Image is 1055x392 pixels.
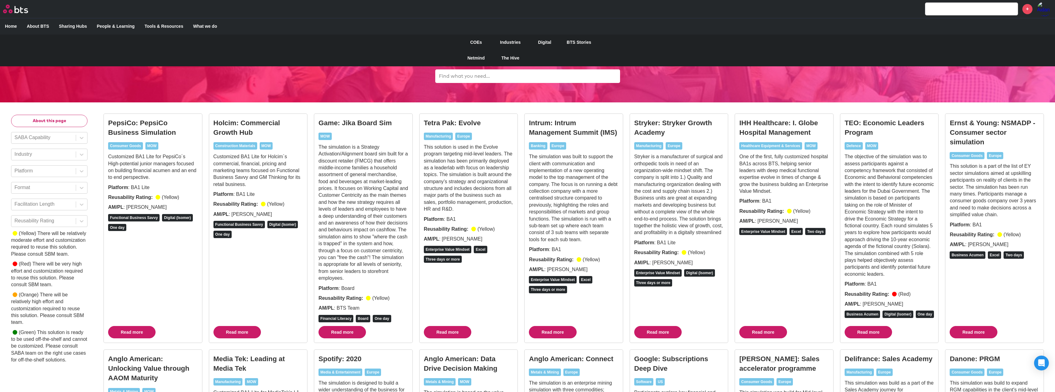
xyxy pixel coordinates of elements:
a: Read more [319,326,366,338]
div: MOW [458,378,471,386]
div: Functional Business Savvy [108,214,160,221]
h3: Danone: PRGM [950,354,1039,364]
div: MOW [805,142,818,150]
p: : BTS Team [319,305,408,312]
div: One day [108,224,126,231]
div: Two days [1004,251,1024,259]
strong: Reusability Rating: [319,295,364,301]
div: Europe [455,133,472,140]
h3: Media Tek: Leading at Media Tek [213,354,303,373]
div: One day [373,315,391,322]
div: Manufacturing [424,133,453,140]
div: Europe [666,142,682,150]
h3: Anglo American: Unlocking Value through AAOM Maturity [108,354,198,383]
div: Excel [789,228,803,235]
strong: Platform [108,185,128,190]
div: Construction Materials [213,142,257,150]
h3: Stryker: Stryker Growth Academy [634,118,724,138]
img: Aidan Crockett [1037,2,1052,16]
strong: Platform [739,198,759,204]
h3: Intrum: Intrum Management Summit (IMS) [529,118,619,138]
p: : [PERSON_NAME] [424,236,513,242]
p: Customized BA1 Lite for Holcim´s commercial, financial, pricing and marketing teams ​focused on F... [213,153,303,188]
div: Defence [845,142,863,150]
div: Three days or more [529,286,567,293]
small: ( Red ) [19,261,31,266]
p: One of the first, fully customized hospital BA1s across BTS, helping senior leaders with deep med... [739,153,829,195]
div: One day [213,231,232,238]
small: ( Yellow ) [1004,232,1021,237]
div: Three days or more [634,279,672,287]
p: : BA1 Lite [213,191,303,198]
input: Find what you need... [435,69,620,83]
p: : BA1 [739,198,829,204]
small: ( Orange ) [19,292,39,297]
small: ( Yellow ) [267,201,284,207]
div: MOW [145,142,159,150]
div: Manufacturing [213,378,243,386]
label: Tools & Resources [140,19,188,35]
small: ( Yellow ) [372,295,389,301]
div: MOW [865,142,878,150]
div: Digital (Isomer) [883,311,913,318]
small: ( Yellow ) [477,226,495,232]
div: US [656,378,665,386]
a: + [1022,4,1033,14]
h3: Delifrance: Sales Academy [845,354,934,364]
label: About BTS [22,19,54,35]
h3: Holcim: Commercial Growth Hub [213,118,303,138]
div: MOW [245,378,258,386]
div: Financial Literacy [319,315,353,322]
div: Excel [988,251,1001,259]
p: Stryker is a manufacturer of surgical and orthopedic tools in need of an organization-wide mindse... [634,153,724,236]
div: One day [916,311,934,318]
button: About this page [11,115,87,127]
div: Europe [987,152,1003,159]
small: There will be very high effort and customization required to reuse this solution. Please consult ... [11,261,83,287]
label: What we do [188,19,222,35]
h3: Tetra Pak: Evolve [424,118,513,128]
label: People & Learning [92,19,140,35]
div: Software [634,378,654,386]
div: Enterprise Value Mindset [529,276,577,283]
a: Read more [213,326,261,338]
p: : Board [319,285,408,292]
div: Manufacturing [634,142,663,150]
strong: Platform [529,247,549,252]
a: Go home [3,5,39,13]
p: This solution is a part of the list of EY sector simulations aimed at upskilling participants on ... [950,163,1039,218]
div: Functional Business Savvy [213,221,265,228]
small: ( Yellow ) [19,231,36,236]
h3: Anglo American: Data Drive Decision Making [424,354,513,373]
strong: AM/PL [739,218,755,224]
div: Digital (Isomer) [267,221,298,228]
p: : [PERSON_NAME] [529,266,619,273]
h3: IHH Healthcare: I. Globe Hospital Management [739,118,829,138]
h3: [PERSON_NAME]: Sales accelerator programme [739,354,829,373]
strong: Reusability Rating: [424,226,470,232]
p: The simulation was built to support the client with communication and implementation of a new ope... [529,153,619,243]
a: Profile [1037,2,1052,16]
h3: PepsiCo: PepsiCo Business Simulation [108,118,198,138]
div: MOW [319,133,332,140]
strong: Platform [319,286,339,291]
div: MOW [260,142,273,150]
label: Sharing Hubs [54,19,92,35]
strong: Reusability Rating: [213,201,259,207]
p: : [PERSON_NAME] [213,211,303,218]
div: Metals & Mining [424,378,456,386]
p: : [PERSON_NAME] [845,301,934,307]
div: Three days or more [424,256,462,263]
small: ( Yellow ) [688,250,705,255]
strong: AM/PL [634,260,650,265]
small: There will be relatively moderate effort and customization required to reuse this solution. Pleas... [11,231,86,257]
div: Europe [365,369,381,376]
p: : [PERSON_NAME] [950,241,1039,248]
div: Europe [987,369,1003,376]
strong: Platform [213,192,233,197]
strong: Reusability Rating: [108,195,154,200]
a: Read more [739,326,787,338]
h3: Ernst & Young: NSMADP - Consumer sector simulation [950,118,1039,147]
small: There will be relatively high effort and customization required to reuse this solution. Please co... [11,292,84,325]
div: Europe [876,369,893,376]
